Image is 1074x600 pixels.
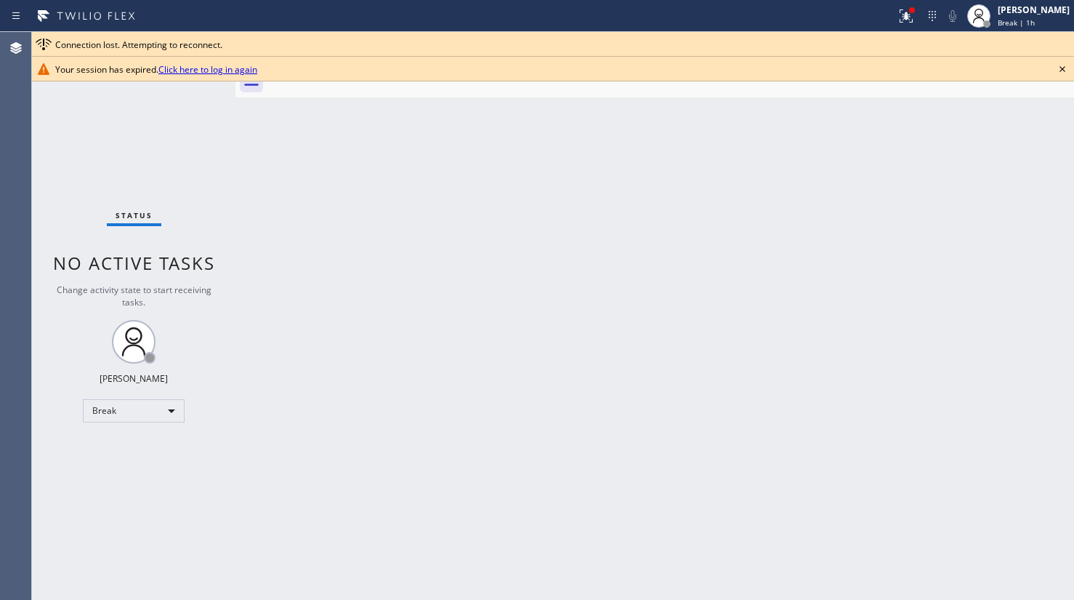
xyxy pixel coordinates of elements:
[942,6,963,26] button: Mute
[83,399,185,423] div: Break
[998,17,1035,28] span: Break | 1h
[55,63,257,76] span: Your session has expired.
[116,210,153,220] span: Status
[57,284,211,308] span: Change activity state to start receiving tasks.
[998,4,1070,16] div: [PERSON_NAME]
[158,63,257,76] a: Click here to log in again
[53,251,215,275] span: No active tasks
[100,372,168,385] div: [PERSON_NAME]
[55,39,222,51] span: Connection lost. Attempting to reconnect.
